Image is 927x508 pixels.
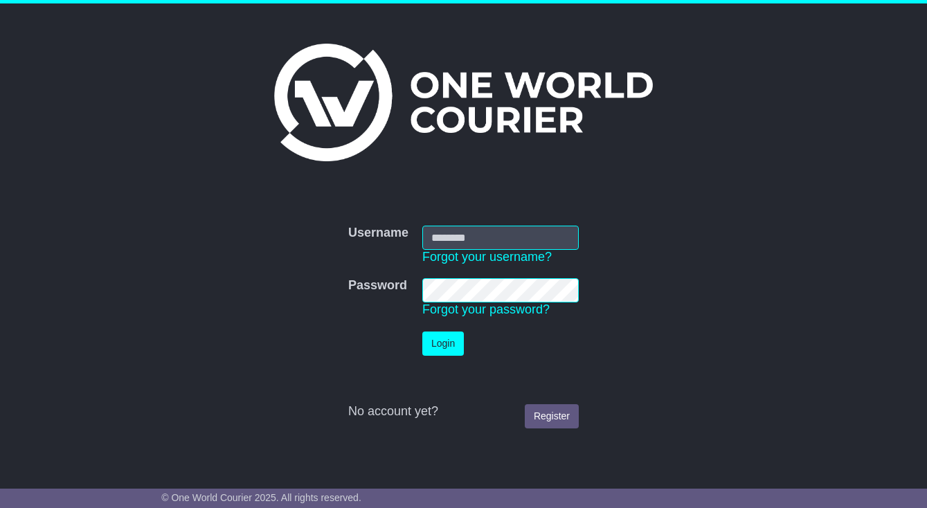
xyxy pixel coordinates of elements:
[422,302,550,316] a: Forgot your password?
[348,226,408,241] label: Username
[422,250,552,264] a: Forgot your username?
[348,404,579,419] div: No account yet?
[161,492,361,503] span: © One World Courier 2025. All rights reserved.
[274,44,652,161] img: One World
[348,278,407,293] label: Password
[422,332,464,356] button: Login
[525,404,579,428] a: Register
